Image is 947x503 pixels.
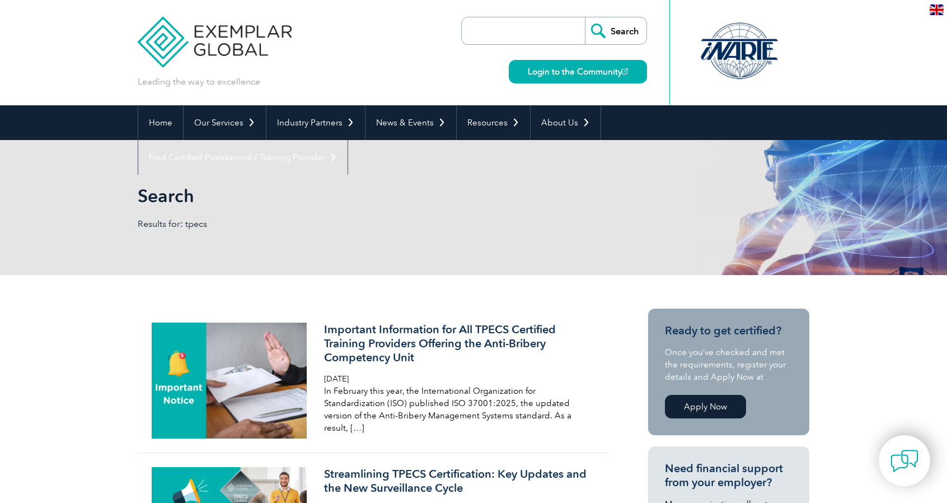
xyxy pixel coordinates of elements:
a: Apply Now [665,395,746,418]
a: About Us [531,105,601,140]
p: In February this year, the International Organization for Standardization (ISO) published ISO 370... [324,385,589,434]
a: Login to the Community [509,60,647,83]
h3: Need financial support from your employer? [665,462,793,490]
a: Industry Partners [266,105,365,140]
p: Results for: tpecs [138,218,473,230]
img: contact-chat.png [890,447,918,475]
a: Our Services [184,105,266,140]
h1: Search [138,185,568,207]
a: Find Certified Professional / Training Provider [138,140,348,175]
input: Search [585,17,646,44]
p: Once you’ve checked and met the requirements, register your details and Apply Now at [665,346,793,383]
h3: Important Information for All TPECS Certified Training Providers Offering the Anti-Bribery Compet... [324,323,589,365]
a: Home [138,105,183,140]
h3: Ready to get certified? [665,324,793,338]
img: open_square.png [622,68,628,74]
a: Important Information for All TPECS Certified Training Providers Offering the Anti-Bribery Compet... [138,309,608,453]
a: News & Events [365,105,456,140]
img: Important-Notice-300x225.png [152,323,307,439]
a: Resources [457,105,530,140]
h3: Streamlining TPECS Certification: Key Updates and the New Surveillance Cycle [324,467,589,495]
p: Leading the way to excellence [138,76,260,88]
img: en [930,4,944,15]
span: [DATE] [324,374,349,384]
